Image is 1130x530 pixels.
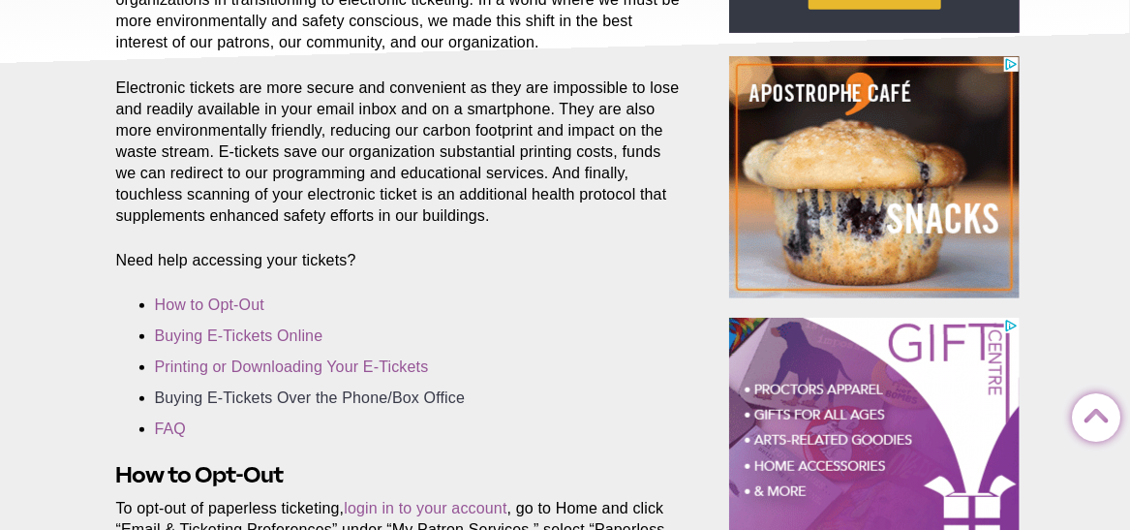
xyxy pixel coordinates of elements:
iframe: Advertisement [729,56,1020,298]
strong: How to Opt-Out [116,462,284,487]
p: Need help accessing your tickets? [116,250,686,271]
a: How to Opt-Out [155,296,264,313]
a: login in to your account [344,500,506,516]
a: Back to Top [1072,394,1111,433]
a: Buying E-Tickets Over the Phone/Box Office [155,390,466,406]
a: FAQ [155,421,187,437]
a: Buying E-Tickets Online [155,327,323,344]
p: Electronic tickets are more secure and convenient as they are impossible to lose and readily avai... [116,78,686,228]
a: Printing or Downloading Your E-Tickets [155,359,429,375]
